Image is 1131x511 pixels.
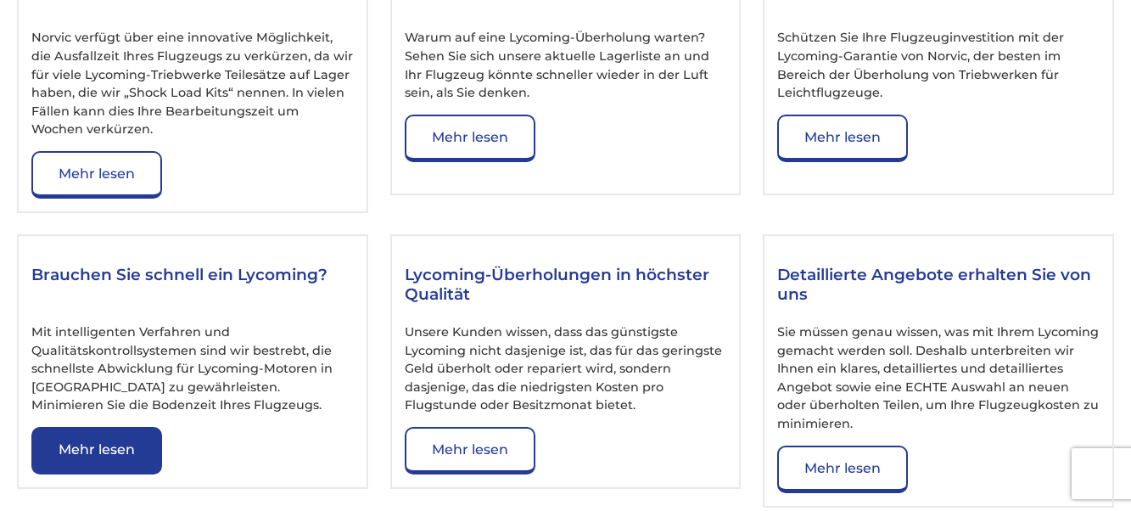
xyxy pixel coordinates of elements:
[405,323,727,415] p: Unsere Kunden wissen, dass das günstigste Lycoming nicht dasjenige ist, das für das geringste Gel...
[405,427,535,474] a: Mehr lesen
[777,29,1100,102] p: Schützen Sie Ihre Flugzeuginvestition mit der Lycoming-Garantie von Norvic, der besten im Bereich...
[31,151,162,199] a: Mehr lesen
[31,427,162,474] a: Mehr lesen
[777,265,1100,307] h3: Detaillierte Angebote erhalten Sie von uns
[31,323,354,415] p: Mit intelligenten Verfahren und Qualitätskontrollsystemen sind wir bestrebt, die schnellste Abwic...
[31,265,354,307] h3: Brauchen Sie schnell ein Lycoming?
[777,115,908,162] a: Mehr lesen
[405,115,535,162] a: Mehr lesen
[777,446,908,493] a: Mehr lesen
[31,29,354,139] p: Norvic verfügt über eine innovative Möglichkeit, die Ausfallzeit Ihres Flugzeugs zu verkürzen, da...
[405,29,727,102] p: Warum auf eine Lycoming-Überholung warten? Sehen Sie sich unsere aktuelle Lagerliste an und Ihr F...
[777,323,1100,434] p: Sie müssen genau wissen, was mit Ihrem Lycoming gemacht werden soll. Deshalb unterbreiten wir Ihn...
[405,265,727,307] h3: Lycoming-Überholungen in höchster Qualität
